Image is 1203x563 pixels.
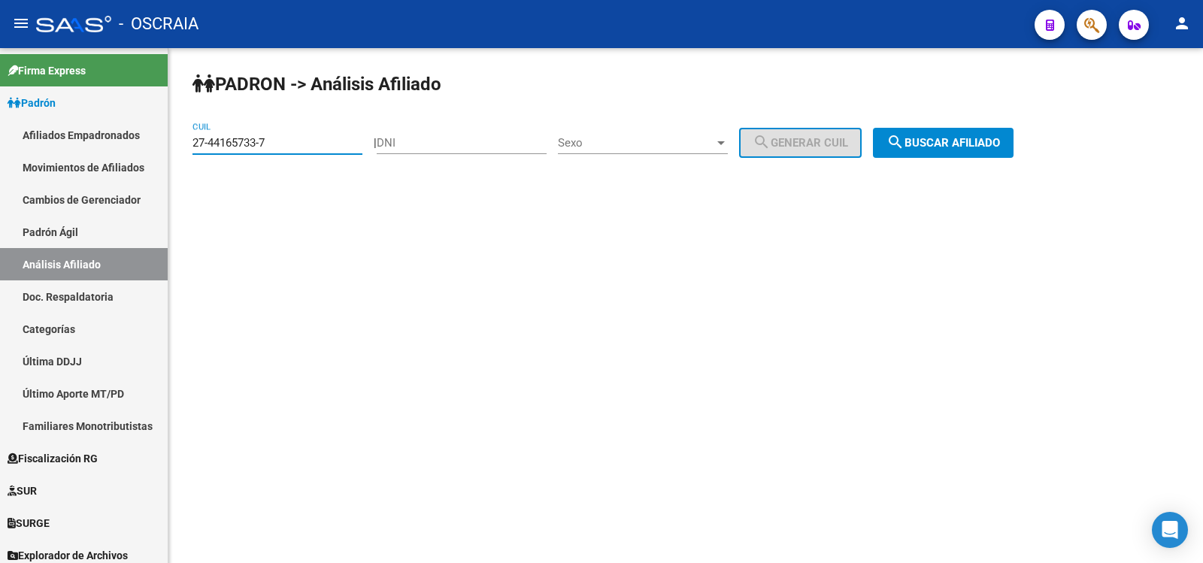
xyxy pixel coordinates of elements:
[558,136,714,150] span: Sexo
[739,128,862,158] button: Generar CUIL
[753,133,771,151] mat-icon: search
[374,136,873,150] div: |
[8,95,56,111] span: Padrón
[12,14,30,32] mat-icon: menu
[1152,512,1188,548] div: Open Intercom Messenger
[119,8,198,41] span: - OSCRAIA
[8,483,37,499] span: SUR
[8,62,86,79] span: Firma Express
[753,136,848,150] span: Generar CUIL
[886,136,1000,150] span: Buscar afiliado
[8,450,98,467] span: Fiscalización RG
[192,74,441,95] strong: PADRON -> Análisis Afiliado
[8,515,50,531] span: SURGE
[886,133,905,151] mat-icon: search
[873,128,1014,158] button: Buscar afiliado
[1173,14,1191,32] mat-icon: person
